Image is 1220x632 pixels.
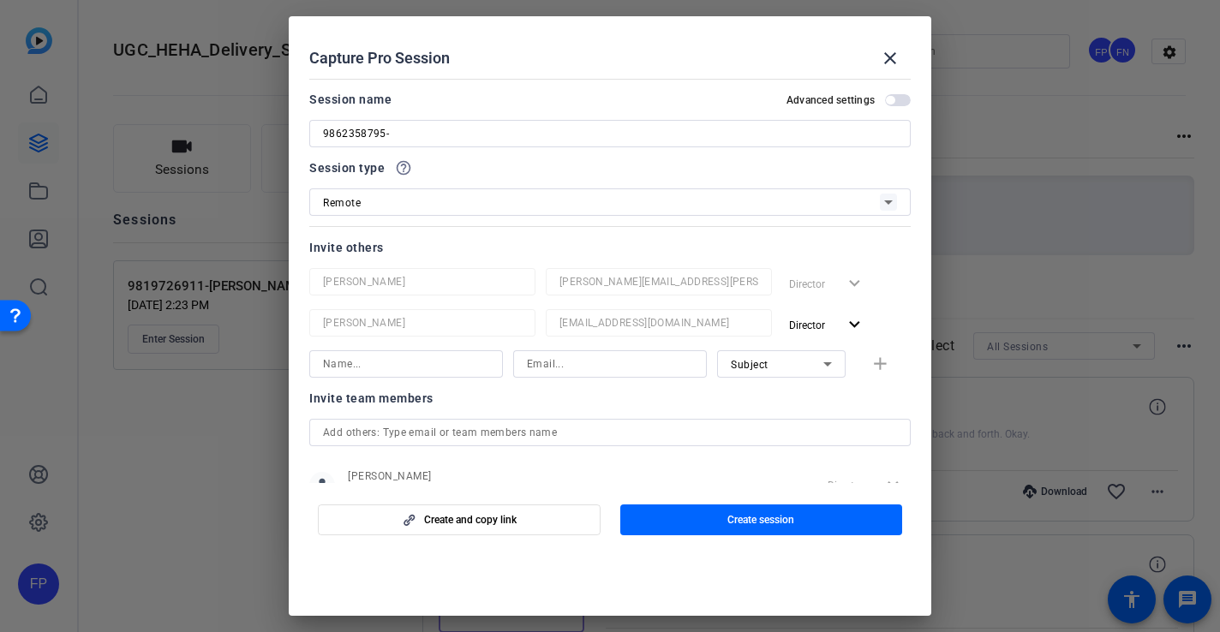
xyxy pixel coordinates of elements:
mat-icon: help_outline [395,159,412,176]
h2: Advanced settings [786,93,875,107]
div: Session name [309,89,392,110]
mat-icon: person [309,472,335,498]
span: [PERSON_NAME] [348,469,688,483]
input: Email... [527,354,693,374]
div: Invite team members [309,388,911,408]
input: Name... [323,354,489,374]
div: Capture Pro Session [309,38,911,79]
button: Create and copy link [318,504,601,535]
button: Create session [620,504,903,535]
input: Enter Session Name [323,123,897,144]
input: Name... [323,313,522,333]
button: Director [782,309,872,340]
mat-icon: close [880,48,900,69]
span: Subject [731,359,768,371]
span: Session type [309,158,385,178]
span: Director [789,319,825,331]
div: Invite others [309,237,911,258]
input: Add others: Type email or team members name [323,422,897,443]
input: Email... [559,271,758,292]
mat-icon: expand_more [844,314,865,336]
input: Email... [559,313,758,333]
span: Create and copy link [424,513,517,527]
span: Create session [727,513,794,527]
input: Name... [323,271,522,292]
span: Remote [323,197,361,209]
